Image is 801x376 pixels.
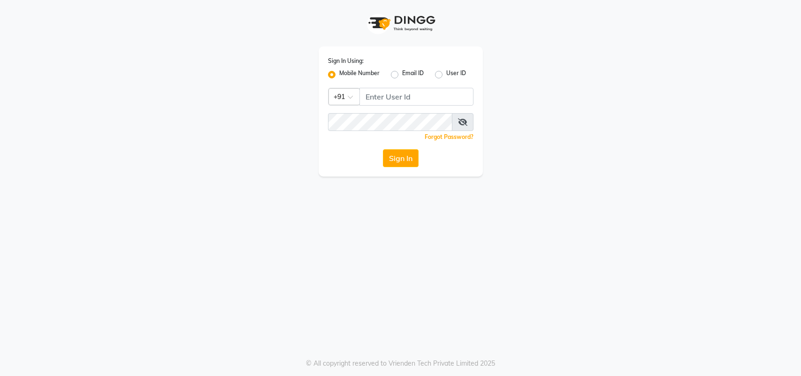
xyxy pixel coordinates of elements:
[425,133,473,140] a: Forgot Password?
[339,69,380,80] label: Mobile Number
[359,88,473,106] input: Username
[446,69,466,80] label: User ID
[328,57,364,65] label: Sign In Using:
[402,69,424,80] label: Email ID
[383,149,419,167] button: Sign In
[363,9,438,37] img: logo1.svg
[328,113,452,131] input: Username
